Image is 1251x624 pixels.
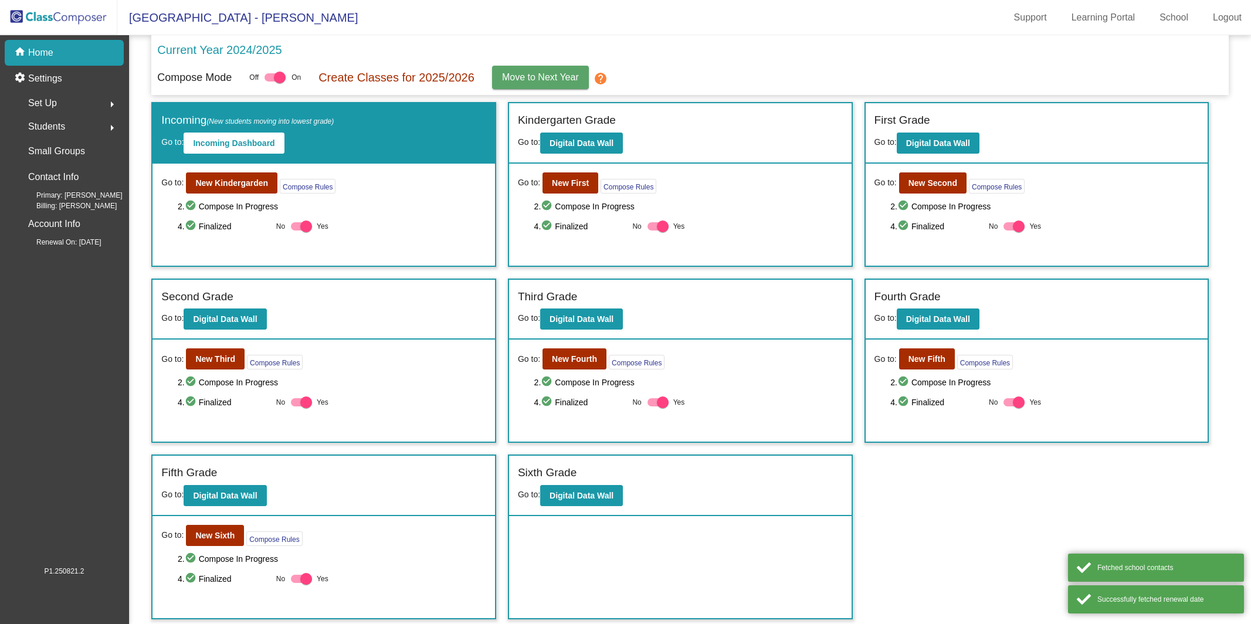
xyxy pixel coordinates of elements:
span: Set Up [28,95,57,111]
mat-icon: check_circle [185,199,199,213]
button: New Kindergarden [186,172,277,194]
button: New Second [899,172,967,194]
button: New First [543,172,598,194]
button: Digital Data Wall [184,485,266,506]
span: Yes [317,219,328,233]
span: Yes [1029,395,1041,409]
button: Digital Data Wall [540,308,623,330]
mat-icon: check_circle [897,219,911,233]
span: Yes [317,395,328,409]
span: Go to: [874,177,897,189]
mat-icon: check_circle [541,219,555,233]
b: Digital Data Wall [550,491,613,500]
span: Yes [317,572,328,586]
p: Current Year 2024/2025 [157,41,282,59]
span: Go to: [874,137,897,147]
span: No [632,397,641,408]
mat-icon: check_circle [185,395,199,409]
mat-icon: check_circle [185,552,199,566]
button: Compose Rules [969,179,1025,194]
span: 4. Finalized [534,395,627,409]
span: Go to: [518,313,540,323]
p: Settings [28,72,62,86]
button: Compose Rules [609,355,665,369]
span: Go to: [161,353,184,365]
span: 4. Finalized [890,219,983,233]
span: [GEOGRAPHIC_DATA] - [PERSON_NAME] [117,8,358,27]
span: 4. Finalized [534,219,627,233]
mat-icon: arrow_right [105,121,119,135]
button: Compose Rules [246,531,302,546]
span: Go to: [518,490,540,499]
span: 4. Finalized [890,395,983,409]
button: Move to Next Year [492,66,589,89]
mat-icon: home [14,46,28,60]
div: Successfully fetched renewal date [1097,594,1235,605]
a: Support [1005,8,1056,27]
span: 2. Compose In Progress [534,199,843,213]
span: (New students moving into lowest grade) [206,117,334,126]
span: Renewal On: [DATE] [18,237,101,247]
button: Compose Rules [247,355,303,369]
span: No [989,221,998,232]
span: Go to: [518,137,540,147]
span: Go to: [161,313,184,323]
span: Students [28,118,65,135]
button: New Fourth [543,348,606,369]
span: On [291,72,301,83]
label: Kindergarten Grade [518,112,616,129]
button: Digital Data Wall [184,308,266,330]
p: Account Info [28,216,80,232]
a: Logout [1203,8,1251,27]
button: Incoming Dashboard [184,133,284,154]
button: New Sixth [186,525,244,546]
span: 2. Compose In Progress [534,375,843,389]
label: First Grade [874,112,930,129]
b: New Second [908,178,957,188]
b: New Kindergarden [195,178,268,188]
span: Yes [673,219,685,233]
p: Contact Info [28,169,79,185]
b: New Sixth [195,531,235,540]
span: No [632,221,641,232]
button: Compose Rules [280,179,335,194]
mat-icon: check_circle [185,219,199,233]
button: Digital Data Wall [540,133,623,154]
p: Create Classes for 2025/2026 [318,69,474,86]
a: School [1150,8,1198,27]
label: Incoming [161,112,334,129]
mat-icon: check_circle [897,199,911,213]
span: 2. Compose In Progress [890,375,1199,389]
mat-icon: check_circle [897,375,911,389]
span: Go to: [874,313,897,323]
mat-icon: check_circle [185,375,199,389]
p: Small Groups [28,143,85,160]
button: Compose Rules [601,179,656,194]
span: Go to: [161,137,184,147]
span: No [276,397,285,408]
button: New Fifth [899,348,955,369]
span: 4. Finalized [178,572,270,586]
b: Digital Data Wall [550,314,613,324]
label: Second Grade [161,289,233,306]
b: New Third [195,354,235,364]
span: Go to: [161,490,184,499]
span: Go to: [161,177,184,189]
b: New Fifth [908,354,945,364]
label: Third Grade [518,289,577,306]
a: Learning Portal [1062,8,1145,27]
span: No [276,574,285,584]
span: No [989,397,998,408]
span: 2. Compose In Progress [178,375,486,389]
mat-icon: settings [14,72,28,86]
b: Digital Data Wall [193,314,257,324]
span: 4. Finalized [178,219,270,233]
b: New Fourth [552,354,597,364]
mat-icon: check_circle [897,395,911,409]
button: Digital Data Wall [897,308,979,330]
mat-icon: check_circle [541,199,555,213]
mat-icon: arrow_right [105,97,119,111]
mat-icon: check_circle [541,395,555,409]
span: Yes [673,395,685,409]
span: Go to: [518,353,540,365]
